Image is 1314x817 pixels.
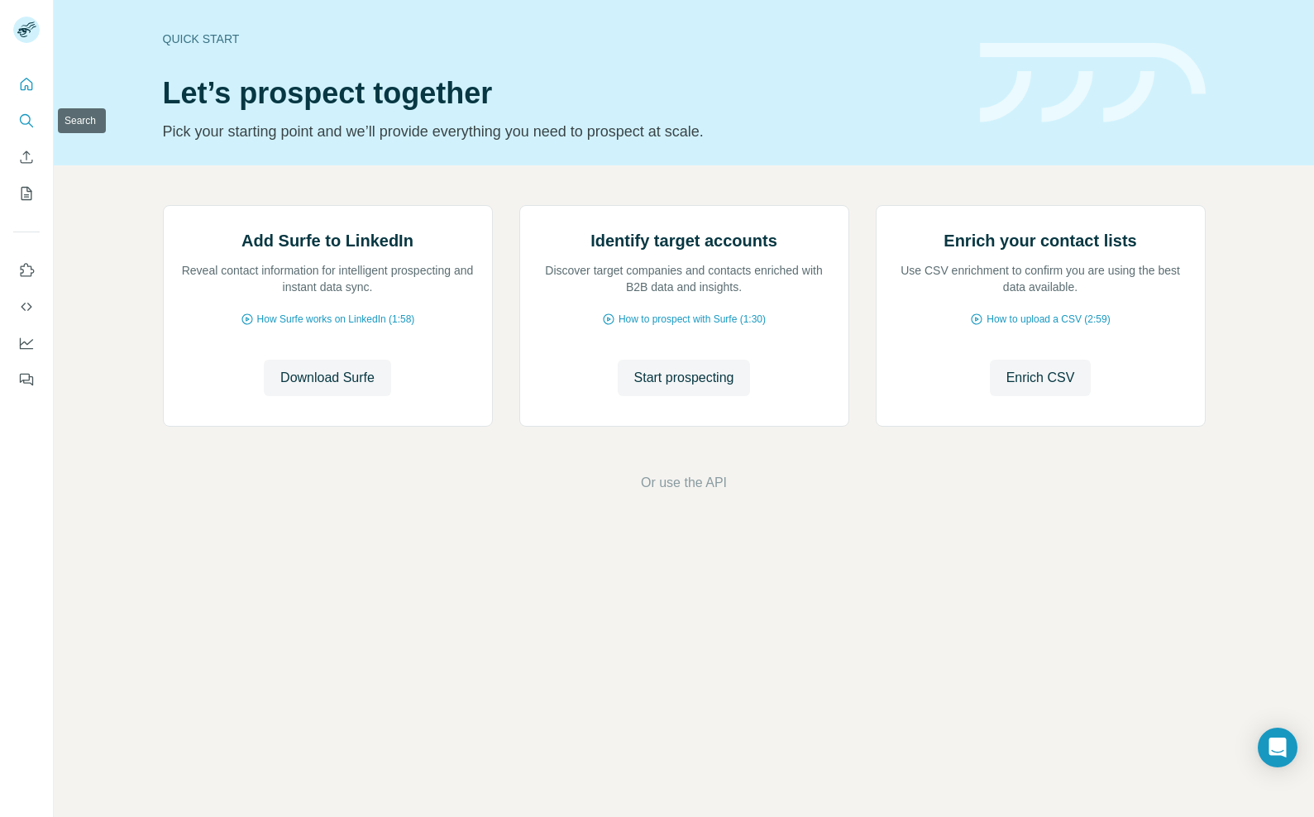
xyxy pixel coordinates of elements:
[163,31,960,47] div: Quick start
[264,360,391,396] button: Download Surfe
[641,473,727,493] button: Or use the API
[13,256,40,285] button: Use Surfe on LinkedIn
[13,106,40,136] button: Search
[987,312,1110,327] span: How to upload a CSV (2:59)
[257,312,415,327] span: How Surfe works on LinkedIn (1:58)
[13,365,40,394] button: Feedback
[944,229,1136,252] h2: Enrich your contact lists
[13,292,40,322] button: Use Surfe API
[241,229,413,252] h2: Add Surfe to LinkedIn
[13,179,40,208] button: My lists
[619,312,766,327] span: How to prospect with Surfe (1:30)
[990,360,1092,396] button: Enrich CSV
[1006,368,1075,388] span: Enrich CSV
[163,120,960,143] p: Pick your starting point and we’ll provide everything you need to prospect at scale.
[163,77,960,110] h1: Let’s prospect together
[13,328,40,358] button: Dashboard
[980,43,1206,123] img: banner
[618,360,751,396] button: Start prospecting
[537,262,832,295] p: Discover target companies and contacts enriched with B2B data and insights.
[180,262,475,295] p: Reveal contact information for intelligent prospecting and instant data sync.
[1258,728,1297,767] div: Open Intercom Messenger
[280,368,375,388] span: Download Surfe
[634,368,734,388] span: Start prospecting
[13,69,40,99] button: Quick start
[13,142,40,172] button: Enrich CSV
[893,262,1188,295] p: Use CSV enrichment to confirm you are using the best data available.
[590,229,777,252] h2: Identify target accounts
